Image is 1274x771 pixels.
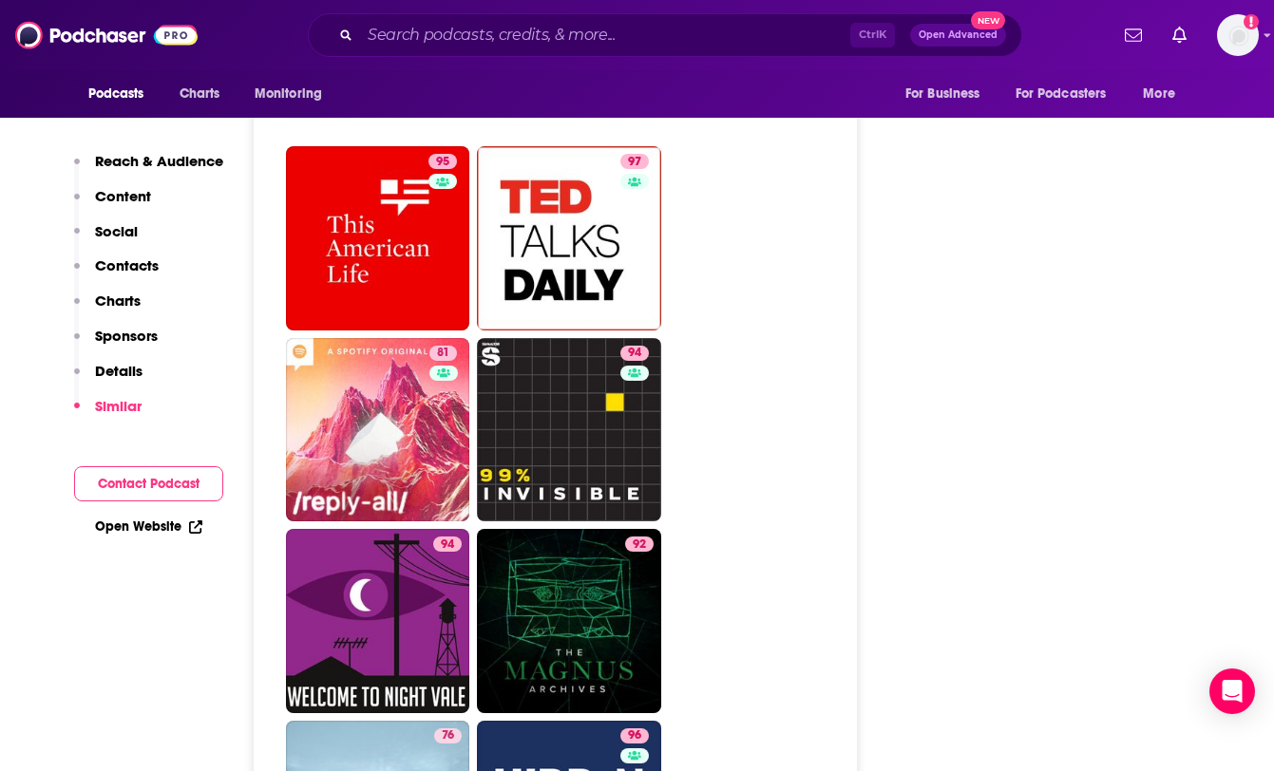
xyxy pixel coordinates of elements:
[910,24,1006,47] button: Open AdvancedNew
[477,146,661,330] a: 97
[1165,19,1194,51] a: Show notifications dropdown
[620,728,649,743] a: 96
[850,23,895,47] span: Ctrl K
[428,154,457,169] a: 95
[74,152,223,187] button: Reach & Audience
[971,11,1005,29] span: New
[95,362,143,380] p: Details
[255,81,322,107] span: Monitoring
[180,81,220,107] span: Charts
[95,291,141,310] p: Charts
[95,327,158,345] p: Sponsors
[167,76,232,112] a: Charts
[477,529,661,713] a: 92
[74,256,159,291] button: Contacts
[441,536,454,555] span: 94
[95,222,138,240] p: Social
[477,338,661,522] a: 94
[1217,14,1259,56] button: Show profile menu
[625,536,654,552] a: 92
[286,146,470,330] a: 95
[15,17,198,53] img: Podchaser - Follow, Share and Rate Podcasts
[95,152,223,170] p: Reach & Audience
[1209,668,1255,714] div: Open Intercom Messenger
[74,397,142,432] button: Similar
[1016,81,1107,107] span: For Podcasters
[75,76,169,112] button: open menu
[74,466,223,501] button: Contact Podcast
[95,187,151,205] p: Content
[1217,14,1259,56] span: Logged in as jessicalaino
[429,346,457,361] a: 81
[1130,76,1199,112] button: open menu
[434,728,462,743] a: 76
[620,346,649,361] a: 94
[1217,14,1259,56] img: User Profile
[628,153,641,172] span: 97
[1143,81,1175,107] span: More
[628,726,641,745] span: 96
[286,338,470,522] a: 81
[1244,14,1259,29] svg: Add a profile image
[95,256,159,274] p: Contacts
[88,81,144,107] span: Podcasts
[360,20,850,50] input: Search podcasts, credits, & more...
[633,536,646,555] span: 92
[892,76,1004,112] button: open menu
[95,518,202,535] a: Open Website
[620,154,649,169] a: 97
[95,397,142,415] p: Similar
[286,529,470,713] a: 94
[436,153,449,172] span: 95
[74,222,138,257] button: Social
[628,344,641,363] span: 94
[74,291,141,327] button: Charts
[905,81,980,107] span: For Business
[433,536,462,552] a: 94
[74,327,158,362] button: Sponsors
[437,344,449,363] span: 81
[74,362,143,397] button: Details
[74,187,151,222] button: Content
[919,30,998,40] span: Open Advanced
[308,13,1022,57] div: Search podcasts, credits, & more...
[241,76,347,112] button: open menu
[1003,76,1134,112] button: open menu
[1117,19,1150,51] a: Show notifications dropdown
[442,726,454,745] span: 76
